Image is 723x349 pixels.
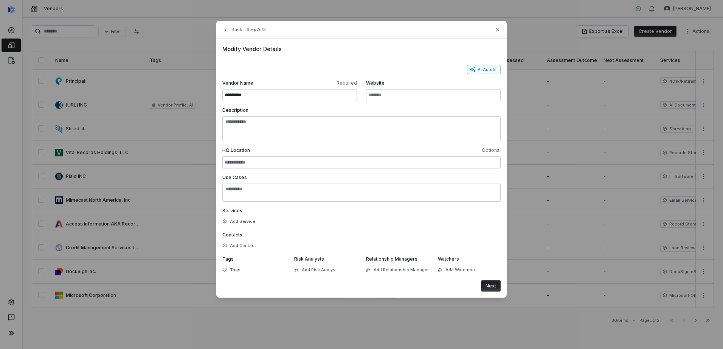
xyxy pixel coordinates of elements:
span: Risk Analysts [294,256,324,262]
span: Required [291,80,357,86]
span: Optional [363,147,501,153]
span: Tags [222,256,234,262]
span: Vendor Name [222,80,288,86]
button: AI Autofill [467,65,501,74]
span: HQ Location [222,147,360,153]
span: Modify Vendor Details [222,45,501,53]
button: Back [220,23,244,37]
span: Website [366,80,501,86]
button: Add Contact [220,239,258,252]
span: Tags [230,267,240,273]
button: Add Watchers [436,263,477,276]
span: Add Relationship Manager [374,267,429,273]
span: Services [222,208,242,213]
span: Watchers [438,256,459,262]
button: Add Service [220,215,258,228]
span: Description [222,107,248,113]
span: Relationship Managers [366,256,417,262]
span: Step 2 of 3 [247,27,266,32]
span: Use Cases [222,174,247,180]
span: Add Risk Analyst [302,267,337,273]
button: Next [481,280,501,292]
span: Contacts [222,232,242,238]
